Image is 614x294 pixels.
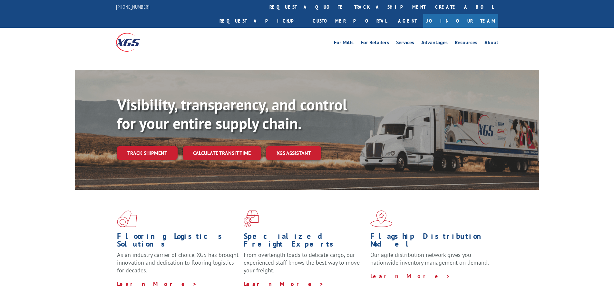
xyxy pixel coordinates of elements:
[117,232,239,251] h1: Flooring Logistics Solutions
[455,40,477,47] a: Resources
[266,146,321,160] a: XGS ASSISTANT
[215,14,308,28] a: Request a pickup
[117,146,178,160] a: Track shipment
[117,210,137,227] img: xgs-icon-total-supply-chain-intelligence-red
[396,40,414,47] a: Services
[117,251,239,274] span: As an industry carrier of choice, XGS has brought innovation and dedication to flooring logistics...
[116,4,150,10] a: [PHONE_NUMBER]
[392,14,423,28] a: Agent
[361,40,389,47] a: For Retailers
[183,146,261,160] a: Calculate transit time
[117,280,197,288] a: Learn More >
[370,210,393,227] img: xgs-icon-flagship-distribution-model-red
[334,40,354,47] a: For Mills
[308,14,392,28] a: Customer Portal
[484,40,498,47] a: About
[244,232,365,251] h1: Specialized Freight Experts
[370,272,451,280] a: Learn More >
[244,280,324,288] a: Learn More >
[244,210,259,227] img: xgs-icon-focused-on-flooring-red
[370,232,492,251] h1: Flagship Distribution Model
[370,251,489,266] span: Our agile distribution network gives you nationwide inventory management on demand.
[244,251,365,280] p: From overlength loads to delicate cargo, our experienced staff knows the best way to move your fr...
[421,40,448,47] a: Advantages
[423,14,498,28] a: Join Our Team
[117,95,347,133] b: Visibility, transparency, and control for your entire supply chain.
